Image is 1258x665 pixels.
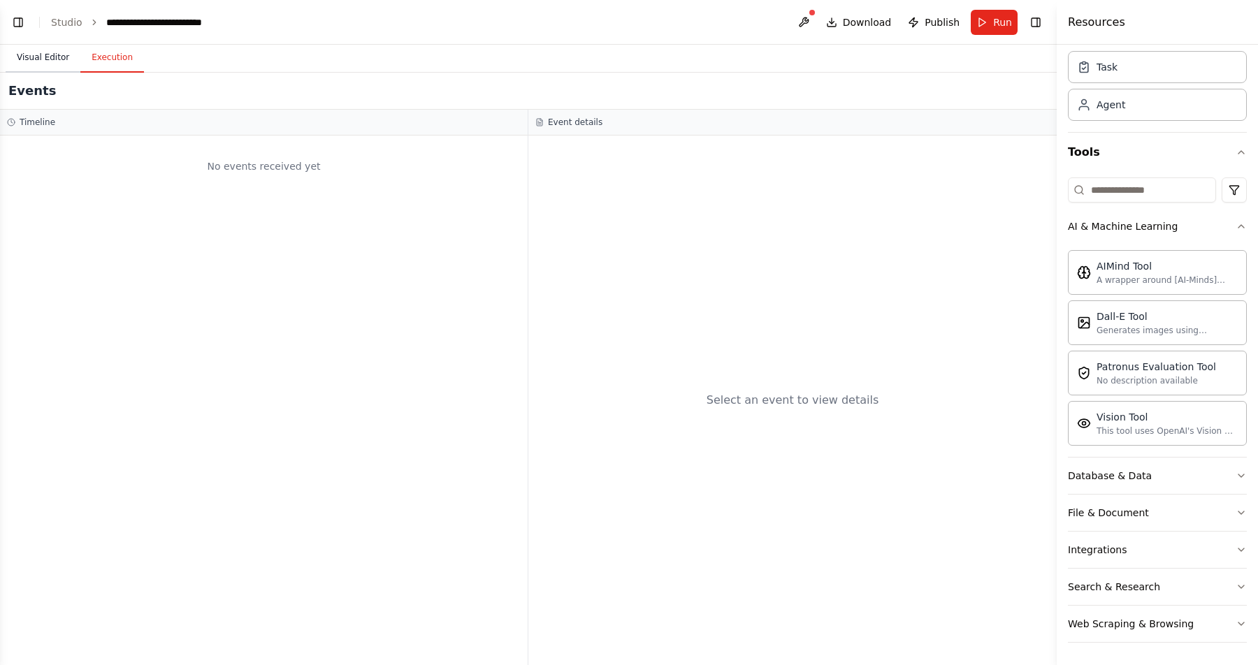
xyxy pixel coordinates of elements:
[1068,580,1160,594] div: Search & Research
[8,81,56,101] h2: Events
[1097,98,1125,112] div: Agent
[6,43,80,73] button: Visual Editor
[1097,360,1216,374] div: Patronus Evaluation Tool
[1097,309,1238,323] div: Dall-E Tool
[1077,366,1091,380] img: PatronusEvalTool
[1026,13,1046,32] button: Hide right sidebar
[1068,532,1247,568] button: Integrations
[993,15,1012,29] span: Run
[8,13,28,32] button: Show left sidebar
[51,17,82,28] a: Studio
[707,392,879,409] div: Select an event to view details
[820,10,897,35] button: Download
[1068,617,1194,631] div: Web Scraping & Browsing
[1077,416,1091,430] img: VisionTool
[843,15,892,29] span: Download
[1068,45,1247,132] div: Crew
[1097,259,1238,273] div: AIMind Tool
[80,43,144,73] button: Execution
[1068,208,1247,244] button: AI & Machine Learning
[1068,219,1178,233] div: AI & Machine Learning
[1068,133,1247,172] button: Tools
[971,10,1018,35] button: Run
[1068,506,1149,520] div: File & Document
[1068,569,1247,605] button: Search & Research
[1077,265,1091,279] img: AIMindTool
[1068,543,1127,557] div: Integrations
[548,117,602,128] h3: Event details
[1068,172,1247,654] div: Tools
[1068,244,1247,457] div: AI & Machine Learning
[1068,495,1247,531] button: File & Document
[7,142,521,190] div: No events received yet
[902,10,965,35] button: Publish
[1097,60,1118,74] div: Task
[20,117,55,128] h3: Timeline
[1068,469,1152,483] div: Database & Data
[1097,325,1238,336] div: Generates images using OpenAI's Dall-E model.
[1068,458,1247,494] button: Database & Data
[925,15,960,29] span: Publish
[1097,275,1238,286] div: A wrapper around [AI-Minds]([URL][DOMAIN_NAME]). Useful for when you need answers to questions fr...
[1097,410,1238,424] div: Vision Tool
[1077,316,1091,330] img: DallETool
[1097,375,1216,386] div: No description available
[1097,425,1238,437] div: This tool uses OpenAI's Vision API to describe the contents of an image.
[1068,606,1247,642] button: Web Scraping & Browsing
[1068,14,1125,31] h4: Resources
[51,15,242,29] nav: breadcrumb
